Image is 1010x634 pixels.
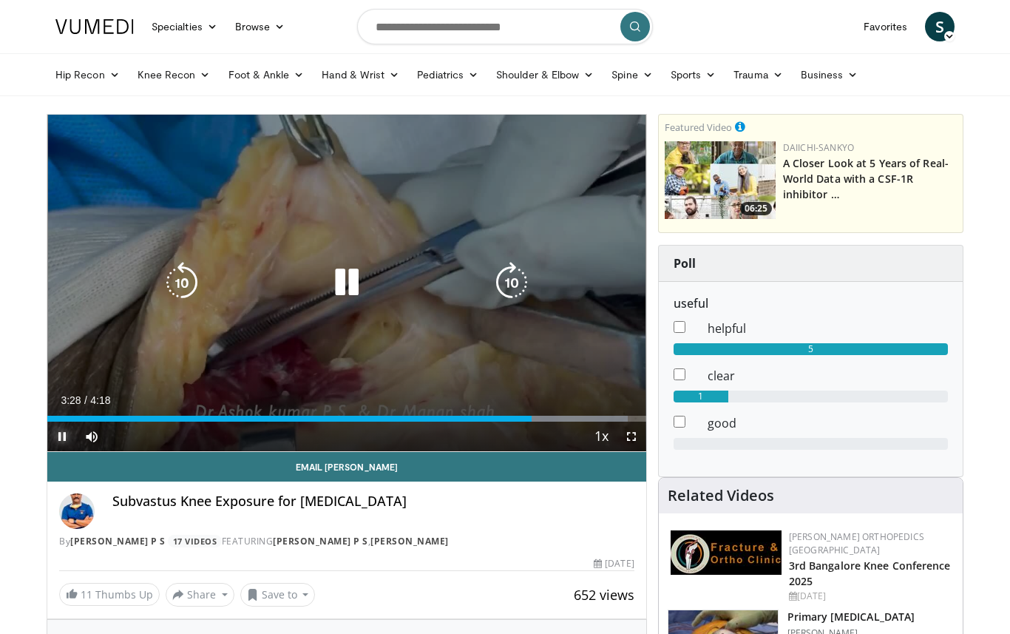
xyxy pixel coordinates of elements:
div: Progress Bar [47,416,646,422]
a: Pediatrics [408,60,487,90]
img: 1ab50d05-db0e-42c7-b700-94c6e0976be2.jpeg.150x105_q85_autocrop_double_scale_upscale_version-0.2.jpg [671,530,782,575]
button: Pause [47,422,77,451]
span: 11 [81,587,92,601]
div: 1 [674,391,728,402]
a: Trauma [725,60,792,90]
a: Knee Recon [129,60,220,90]
div: 5 [674,343,948,355]
a: Foot & Ankle [220,60,313,90]
span: 4:18 [90,394,110,406]
img: 93c22cae-14d1-47f0-9e4a-a244e824b022.png.150x105_q85_crop-smart_upscale.jpg [665,141,776,219]
a: Hip Recon [47,60,129,90]
h6: useful [674,297,948,311]
a: [PERSON_NAME] [370,535,449,547]
h4: Subvastus Knee Exposure for [MEDICAL_DATA] [112,493,634,510]
a: A Closer Look at 5 Years of Real-World Data with a CSF-1R inhibitor … [783,156,949,201]
strong: Poll [674,255,696,272]
input: Search topics, interventions [357,9,653,44]
a: S [925,12,955,41]
h3: Primary [MEDICAL_DATA] [787,610,915,624]
div: [DATE] [594,557,634,570]
span: / [84,394,87,406]
a: Shoulder & Elbow [487,60,603,90]
a: Business [792,60,867,90]
small: Featured Video [665,121,732,134]
a: Daiichi-Sankyo [783,141,854,154]
button: Mute [77,422,106,451]
div: [DATE] [789,590,951,603]
button: Save to [240,583,316,607]
h4: Related Videos [668,487,774,505]
dd: clear [697,367,959,385]
button: Share [166,583,234,607]
a: 17 Videos [168,535,222,547]
dd: good [697,414,959,432]
a: Favorites [855,12,916,41]
span: 3:28 [61,394,81,406]
button: Fullscreen [617,422,646,451]
a: Hand & Wrist [313,60,408,90]
a: Specialties [143,12,226,41]
a: Spine [603,60,661,90]
a: [PERSON_NAME] P S [70,535,166,547]
video-js: Video Player [47,115,646,452]
button: Playback Rate [587,422,617,451]
a: 06:25 [665,141,776,219]
img: Avatar [59,493,95,529]
a: 3rd Bangalore Knee Conference 2025 [789,559,951,588]
a: Sports [662,60,725,90]
a: 11 Thumbs Up [59,583,160,606]
a: [PERSON_NAME] Orthopedics [GEOGRAPHIC_DATA] [789,530,924,556]
dd: helpful [697,320,959,337]
a: [PERSON_NAME] P S [273,535,368,547]
a: Browse [226,12,294,41]
img: VuMedi Logo [55,19,134,34]
a: Email [PERSON_NAME] [47,452,646,482]
div: By FEATURING , [59,535,634,548]
span: 652 views [574,586,634,604]
span: 06:25 [740,202,772,215]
